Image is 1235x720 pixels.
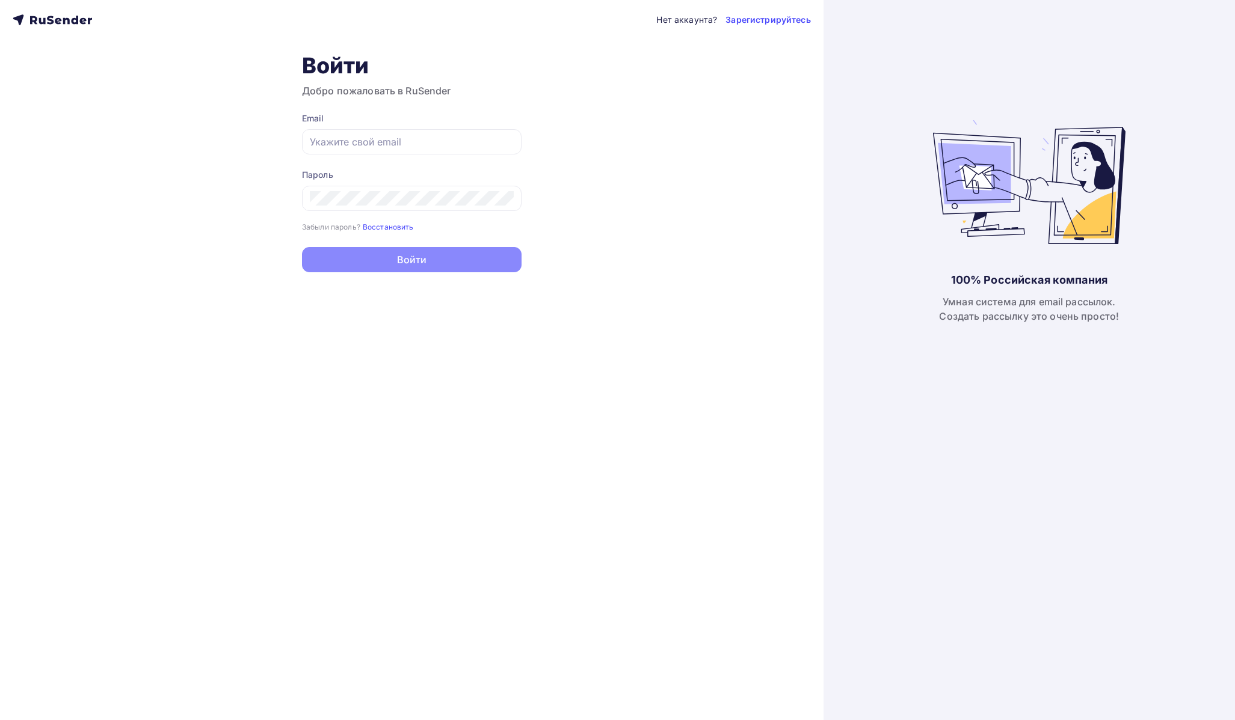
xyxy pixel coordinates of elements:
small: Восстановить [363,222,414,231]
h3: Добро пожаловать в RuSender [302,84,522,98]
div: Умная система для email рассылок. Создать рассылку это очень просто! [939,294,1119,323]
div: Пароль [302,169,522,181]
div: Нет аккаунта? [656,14,717,26]
h1: Войти [302,52,522,79]
small: Забыли пароль? [302,222,360,231]
div: 100% Российская компания [951,273,1107,287]
div: Email [302,112,522,124]
a: Восстановить [363,221,414,231]
a: Зарегистрируйтесь [725,14,810,26]
button: Войти [302,247,522,272]
input: Укажите свой email [310,135,514,149]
